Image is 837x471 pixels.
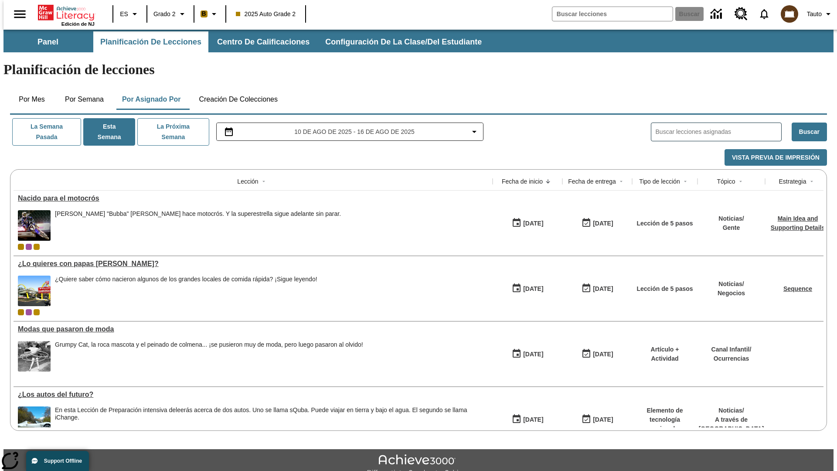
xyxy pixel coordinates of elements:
[137,118,209,146] button: La próxima semana
[34,244,40,250] div: New 2025 class
[18,341,51,372] img: foto en blanco y negro de una chica haciendo girar unos hula-hulas en la década de 1950
[55,276,317,306] div: ¿Quiere saber cómo nacieron algunos de los grandes locales de comida rápida? ¡Sigue leyendo!
[593,218,613,229] div: [DATE]
[593,414,613,425] div: [DATE]
[509,346,546,362] button: 07/19/25: Primer día en que estuvo disponible la lección
[55,341,363,372] div: Grumpy Cat, la roca mascota y el peinado de colmena... ¡se pusieron muy de moda, pero luego pasar...
[18,244,24,250] div: Clase actual
[509,215,546,232] button: 08/04/25: Primer día en que estuvo disponible la lección
[55,406,488,437] span: En esta Lección de Preparación intensiva de leerás acerca de dos autos. Uno se llama sQuba. Puede...
[116,6,144,22] button: Lenguaje: ES, Selecciona un idioma
[699,406,764,415] p: Noticias /
[803,6,837,22] button: Perfil/Configuración
[639,177,680,186] div: Tipo de lección
[18,276,51,306] img: Uno de los primeros locales de McDonald's, con el icónico letrero rojo y los arcos amarillos.
[753,3,776,25] a: Notificaciones
[636,219,693,228] p: Lección de 5 pasos
[58,89,111,110] button: Por semana
[318,31,489,52] button: Configuración de la clase/del estudiante
[578,215,616,232] button: 08/10/25: Último día en que podrá accederse la lección
[294,127,414,137] span: 10 de ago de 2025 - 16 de ago de 2025
[18,325,488,333] div: Modas que pasaron de moda
[735,176,746,187] button: Sort
[711,345,752,354] p: Canal Infantil /
[552,7,673,21] input: Buscar campo
[792,123,827,141] button: Buscar
[523,218,543,229] div: [DATE]
[783,285,812,292] a: Sequence
[3,61,834,78] h1: Planificación de lecciones
[26,244,32,250] div: OL 2025 Auto Grade 3
[55,210,341,218] p: [PERSON_NAME] "Bubba" [PERSON_NAME] hace motocrós. Y la superestrella sigue adelante sin parar.
[523,349,543,360] div: [DATE]
[7,1,33,27] button: Abrir el menú lateral
[18,260,488,268] div: ¿Lo quieres con papas fritas?
[636,284,693,294] p: Lección de 5 pasos
[593,283,613,294] div: [DATE]
[237,177,258,186] div: Lección
[523,414,543,425] div: [DATE]
[93,31,208,52] button: Planificación de lecciones
[150,6,191,22] button: Grado: Grado 2, Elige un grado
[502,177,543,186] div: Fecha de inicio
[26,309,32,315] span: OL 2025 Auto Grade 3
[509,280,546,297] button: 07/26/25: Primer día en que estuvo disponible la lección
[725,149,827,166] button: Vista previa de impresión
[10,89,54,110] button: Por mes
[18,210,51,241] img: El corredor de motocrós James Stewart vuela por los aires en su motocicleta de montaña
[34,309,40,315] div: New 2025 class
[699,415,764,433] p: A través de [GEOGRAPHIC_DATA]
[718,289,745,298] p: Negocios
[776,3,803,25] button: Escoja un nuevo avatar
[806,176,817,187] button: Sort
[55,406,488,421] div: En esta Lección de Preparación intensiva de
[120,10,128,19] span: ES
[680,176,691,187] button: Sort
[55,276,317,283] div: ¿Quiere saber cómo nacieron algunos de los grandes locales de comida rápida? ¡Sigue leyendo!
[636,345,693,363] p: Artículo + Actividad
[469,126,480,137] svg: Collapse Date Range Filter
[578,280,616,297] button: 07/03/26: Último día en que podrá accederse la lección
[718,223,744,232] p: Gente
[523,283,543,294] div: [DATE]
[3,30,834,52] div: Subbarra de navegación
[18,406,51,437] img: Un automóvil de alta tecnología flotando en el agua.
[55,406,467,421] testabrev: leerás acerca de dos autos. Uno se llama sQuba. Puede viajar en tierra y bajo el agua. El segundo...
[18,195,488,202] a: Nacido para el motocrós, Lecciones
[55,210,341,241] span: James "Bubba" Stewart hace motocrós. Y la superestrella sigue adelante sin parar.
[711,354,752,363] p: Ocurrencias
[636,406,693,433] p: Elemento de tecnología mejorada
[3,31,490,52] div: Subbarra de navegación
[192,89,285,110] button: Creación de colecciones
[718,280,745,289] p: Noticias /
[4,31,92,52] button: Panel
[18,309,24,315] div: Clase actual
[61,21,95,27] span: Edición de NJ
[781,5,798,23] img: avatar image
[718,214,744,223] p: Noticias /
[543,176,553,187] button: Sort
[717,177,735,186] div: Tópico
[12,118,81,146] button: La semana pasada
[259,176,269,187] button: Sort
[44,458,82,464] span: Support Offline
[220,126,480,137] button: Seleccione el intervalo de fechas opción del menú
[771,215,825,231] a: Main Idea and Supporting Details
[18,325,488,333] a: Modas que pasaron de moda, Lecciones
[807,10,822,19] span: Tauto
[729,2,753,26] a: Centro de recursos, Se abrirá en una pestaña nueva.
[26,451,89,471] button: Support Offline
[18,391,488,399] div: ¿Los autos del futuro?
[705,2,729,26] a: Centro de información
[38,3,95,27] div: Portada
[153,10,176,19] span: Grado 2
[18,391,488,399] a: ¿Los autos del futuro? , Lecciones
[202,8,206,19] span: B
[38,4,95,21] a: Portada
[568,177,616,186] div: Fecha de entrega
